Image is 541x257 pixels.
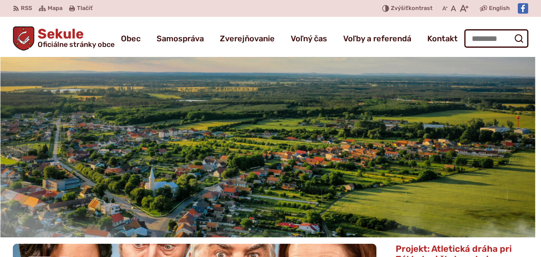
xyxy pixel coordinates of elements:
[77,5,93,12] span: Tlačiť
[21,4,32,13] span: RSS
[489,4,510,13] span: English
[391,5,432,12] span: kontrast
[427,27,458,50] a: Kontakt
[121,27,141,50] a: Obec
[518,3,528,14] img: Prejsť na Facebook stránku
[48,4,62,13] span: Mapa
[34,27,115,48] h1: Sekule
[38,41,115,48] span: Oficiálne stránky obce
[343,27,411,50] a: Voľby a referendá
[391,5,408,12] span: Zvýšiť
[487,4,511,13] a: English
[291,27,327,50] a: Voľný čas
[220,27,275,50] a: Zverejňovanie
[13,26,115,51] a: Logo Sekule, prejsť na domovskú stránku.
[157,27,204,50] a: Samospráva
[13,26,34,51] img: Prejsť na domovskú stránku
